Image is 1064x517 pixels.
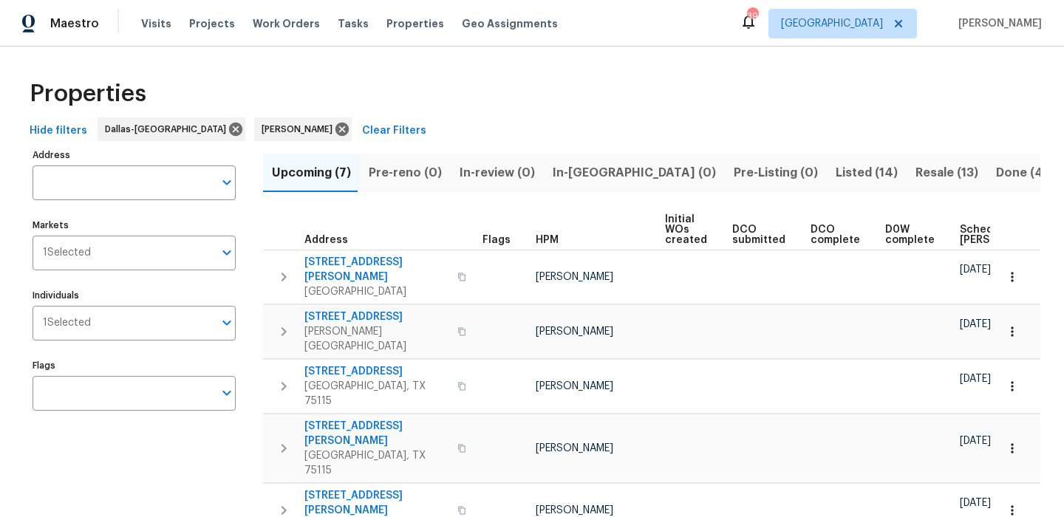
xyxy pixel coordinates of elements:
[304,448,449,478] span: [GEOGRAPHIC_DATA], TX 75115
[960,436,991,446] span: [DATE]
[811,225,860,245] span: DCO complete
[536,326,613,337] span: [PERSON_NAME]
[960,264,991,275] span: [DATE]
[98,117,245,141] div: Dallas-[GEOGRAPHIC_DATA]
[304,364,449,379] span: [STREET_ADDRESS]
[216,242,237,263] button: Open
[216,172,237,193] button: Open
[24,117,93,145] button: Hide filters
[482,235,511,245] span: Flags
[189,16,235,31] span: Projects
[960,225,1043,245] span: Scheduled [PERSON_NAME]
[460,162,535,183] span: In-review (0)
[33,361,236,370] label: Flags
[304,255,449,284] span: [STREET_ADDRESS][PERSON_NAME]
[536,235,559,245] span: HPM
[304,309,449,324] span: [STREET_ADDRESS]
[216,383,237,403] button: Open
[254,117,352,141] div: [PERSON_NAME]
[553,162,716,183] span: In-[GEOGRAPHIC_DATA] (0)
[33,291,236,300] label: Individuals
[304,379,449,408] span: [GEOGRAPHIC_DATA], TX 75115
[915,162,978,183] span: Resale (13)
[536,443,613,453] span: [PERSON_NAME]
[304,419,449,448] span: [STREET_ADDRESS][PERSON_NAME]
[960,319,991,329] span: [DATE]
[732,225,785,245] span: DCO submitted
[952,16,1042,31] span: [PERSON_NAME]
[386,16,444,31] span: Properties
[536,272,613,282] span: [PERSON_NAME]
[996,162,1062,183] span: Done (401)
[362,122,426,140] span: Clear Filters
[734,162,818,183] span: Pre-Listing (0)
[536,505,613,516] span: [PERSON_NAME]
[33,221,236,230] label: Markets
[836,162,898,183] span: Listed (14)
[536,381,613,391] span: [PERSON_NAME]
[33,151,236,160] label: Address
[105,122,232,137] span: Dallas-[GEOGRAPHIC_DATA]
[30,86,146,101] span: Properties
[262,122,338,137] span: [PERSON_NAME]
[462,16,558,31] span: Geo Assignments
[304,324,449,354] span: [PERSON_NAME][GEOGRAPHIC_DATA]
[356,117,432,145] button: Clear Filters
[665,214,707,245] span: Initial WOs created
[369,162,442,183] span: Pre-reno (0)
[43,247,91,259] span: 1 Selected
[216,312,237,333] button: Open
[272,162,351,183] span: Upcoming (7)
[747,9,757,24] div: 39
[960,374,991,384] span: [DATE]
[885,225,935,245] span: D0W complete
[30,122,87,140] span: Hide filters
[338,18,369,29] span: Tasks
[141,16,171,31] span: Visits
[304,235,348,245] span: Address
[43,317,91,329] span: 1 Selected
[781,16,883,31] span: [GEOGRAPHIC_DATA]
[253,16,320,31] span: Work Orders
[304,284,449,299] span: [GEOGRAPHIC_DATA]
[50,16,99,31] span: Maestro
[960,498,991,508] span: [DATE]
